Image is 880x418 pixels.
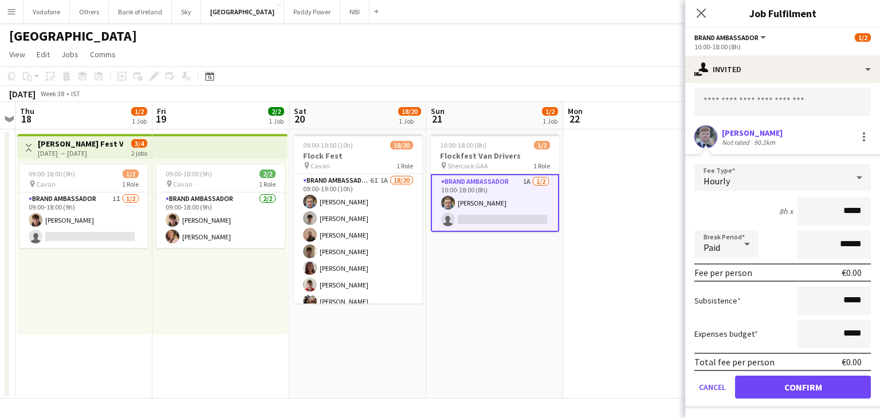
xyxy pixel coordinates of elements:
[19,165,148,248] app-job-card: 09:00-18:00 (9h)1/2 Cavan1 RoleBrand Ambassador1I1/209:00-18:00 (9h)[PERSON_NAME]
[779,206,793,216] div: 8h x
[533,161,550,170] span: 1 Role
[694,267,752,278] div: Fee per person
[157,106,166,116] span: Fri
[429,112,445,125] span: 21
[704,175,730,187] span: Hourly
[5,47,30,62] a: View
[722,138,752,147] div: Not rated
[340,1,370,23] button: NBI
[534,141,550,149] span: 1/2
[685,56,880,83] div: Invited
[694,356,775,368] div: Total fee per person
[109,1,172,23] button: Bank of Ireland
[685,6,880,21] h3: Job Fulfilment
[842,267,862,278] div: €0.00
[156,165,285,248] app-job-card: 09:00-18:00 (9h)2/2 Cavan1 RoleBrand Ambassador2/209:00-18:00 (9h)[PERSON_NAME][PERSON_NAME]
[19,192,148,248] app-card-role: Brand Ambassador1I1/209:00-18:00 (9h)[PERSON_NAME]
[292,112,307,125] span: 20
[36,180,56,188] span: Cavan
[566,112,583,125] span: 22
[131,139,147,148] span: 3/4
[260,169,276,178] span: 2/2
[32,47,54,62] a: Edit
[131,107,147,116] span: 1/2
[9,88,36,100] div: [DATE]
[431,151,559,161] h3: Flockfest Van Drivers
[704,242,720,253] span: Paid
[694,42,871,51] div: 10:00-18:00 (8h)
[29,169,75,178] span: 09:00-18:00 (9h)
[398,107,421,116] span: 18/20
[38,139,123,149] h3: [PERSON_NAME] Fest VAN DRIVER
[259,180,276,188] span: 1 Role
[303,141,353,149] span: 09:00-19:00 (10h)
[542,107,558,116] span: 1/2
[396,161,413,170] span: 1 Role
[166,169,212,178] span: 09:00-18:00 (9h)
[132,117,147,125] div: 1 Job
[568,106,583,116] span: Mon
[38,149,123,157] div: [DATE] → [DATE]
[722,128,783,138] div: [PERSON_NAME]
[70,1,109,23] button: Others
[61,49,78,60] span: Jobs
[694,33,759,42] span: Brand Ambassador
[156,192,285,248] app-card-role: Brand Ambassador2/209:00-18:00 (9h)[PERSON_NAME][PERSON_NAME]
[855,33,871,42] span: 1/2
[269,117,284,125] div: 1 Job
[268,107,284,116] span: 2/2
[38,89,66,98] span: Week 38
[131,148,147,157] div: 2 jobs
[694,33,768,42] button: Brand Ambassador
[399,117,421,125] div: 1 Job
[694,295,741,306] label: Subsistence
[9,49,25,60] span: View
[842,356,862,368] div: €0.00
[311,161,330,170] span: Cavan
[123,169,139,178] span: 1/2
[18,112,34,125] span: 18
[440,141,486,149] span: 10:00-18:00 (8h)
[294,134,422,303] app-job-card: 09:00-19:00 (10h)18/20Flock Fest Cavan1 RoleBrand Ambassador6I1A18/2009:00-19:00 (10h)[PERSON_NAM...
[694,376,730,399] button: Cancel
[431,106,445,116] span: Sun
[294,151,422,161] h3: Flock Fest
[284,1,340,23] button: Paddy Power
[752,138,777,147] div: 90.2km
[201,1,284,23] button: [GEOGRAPHIC_DATA]
[122,180,139,188] span: 1 Role
[155,112,166,125] span: 19
[543,117,557,125] div: 1 Job
[85,47,120,62] a: Comms
[431,134,559,232] app-job-card: 10:00-18:00 (8h)1/2Flockfest Van Drivers Shercock GAA1 RoleBrand Ambassador1A1/210:00-18:00 (8h)[...
[23,1,70,23] button: Vodafone
[57,47,83,62] a: Jobs
[694,329,758,339] label: Expenses budget
[294,106,307,116] span: Sat
[9,27,137,45] h1: [GEOGRAPHIC_DATA]
[71,89,80,98] div: IST
[172,1,201,23] button: Sky
[447,161,488,170] span: Shercock GAA
[37,49,50,60] span: Edit
[390,141,413,149] span: 18/20
[90,49,116,60] span: Comms
[173,180,192,188] span: Cavan
[20,106,34,116] span: Thu
[735,376,871,399] button: Confirm
[431,174,559,232] app-card-role: Brand Ambassador1A1/210:00-18:00 (8h)[PERSON_NAME]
